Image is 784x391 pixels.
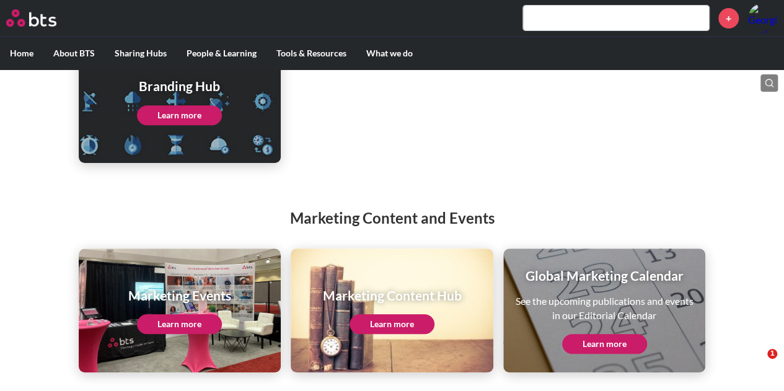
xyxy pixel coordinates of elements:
[177,37,266,69] label: People & Learning
[767,349,777,359] span: 1
[322,286,461,304] h1: Marketing Content Hub
[356,37,423,69] label: What we do
[137,314,222,334] a: Learn more
[43,37,105,69] label: About BTS
[718,8,739,29] a: +
[512,266,697,284] h1: Global Marketing Calendar
[742,349,772,379] iframe: Intercom live chat
[350,314,434,334] a: Learn more
[137,105,222,125] a: Learn more
[562,334,647,354] a: Learn more
[6,9,56,27] img: BTS Logo
[137,77,222,95] h1: Branding Hub
[105,37,177,69] label: Sharing Hubs
[266,37,356,69] label: Tools & Resources
[512,294,697,322] p: See the upcoming publications and events in our Editorial Calendar
[128,286,231,304] h1: Marketing Events
[6,9,79,27] a: Go home
[748,3,778,33] img: Georgia Rapley
[748,3,778,33] a: Profile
